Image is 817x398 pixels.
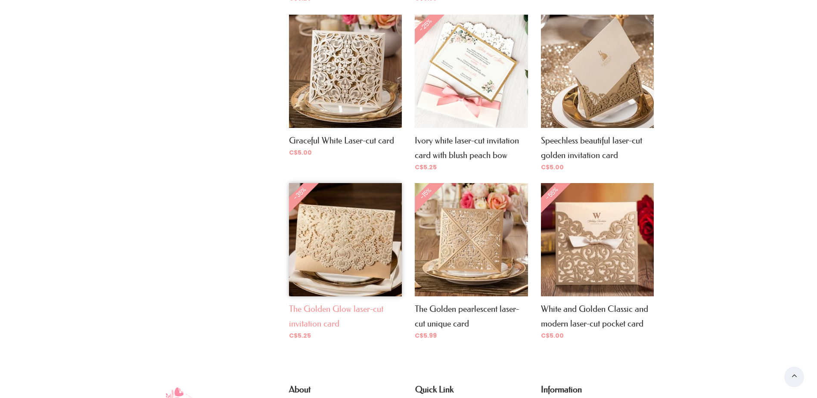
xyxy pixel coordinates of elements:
[289,235,402,243] a: -35%
[541,331,564,340] span: 5.00
[541,235,654,243] a: -55%
[541,304,648,329] a: White and Golden Classic and modern laser-cut pocket card
[415,331,423,340] span: C$
[415,304,519,329] a: The Golden pearlescent laser-cut unique card
[541,163,564,171] span: 5.00
[415,163,437,171] span: 5.25
[399,171,450,221] span: -15%
[289,304,383,329] a: The Golden Glow laser-cut invitation card
[289,148,312,157] span: 5.00
[415,135,519,160] a: Ivory white laser-cut invitation card with blush peach bow
[289,331,311,340] span: 5.25
[541,135,642,160] a: Speechless beautiful laser-cut golden invitation card
[289,331,298,340] span: C$
[289,384,402,395] h4: About
[541,331,550,340] span: C$
[541,163,550,171] span: C$
[415,66,528,75] a: -25%
[415,331,437,340] span: 5.99
[541,384,654,395] h4: Information
[289,135,394,146] a: Graceful White Laser-cut card
[399,2,450,53] span: -25%
[525,171,576,221] span: -55%
[289,148,298,157] span: C$
[273,171,324,221] span: -35%
[415,384,528,395] h4: Quick Link
[415,163,423,171] span: C$
[415,235,528,243] a: -15%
